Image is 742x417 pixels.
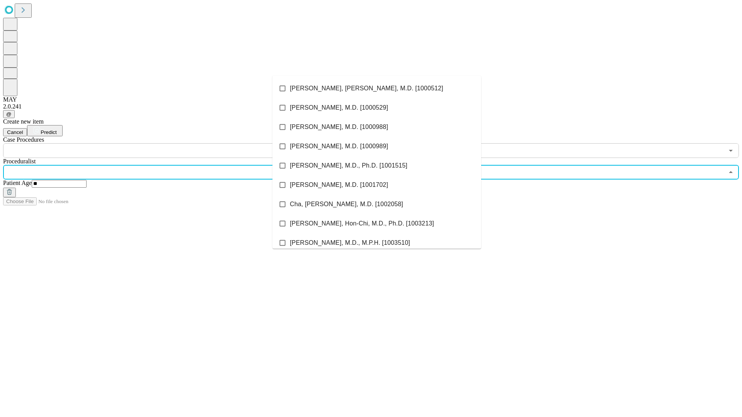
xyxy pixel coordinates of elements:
[3,180,32,186] span: Patient Age
[3,110,15,118] button: @
[290,161,407,170] span: [PERSON_NAME], M.D., Ph.D. [1001515]
[3,103,739,110] div: 2.0.241
[725,167,736,178] button: Close
[3,158,36,164] span: Proceduralist
[3,96,739,103] div: MAY
[41,129,56,135] span: Predict
[6,111,12,117] span: @
[290,122,388,132] span: [PERSON_NAME], M.D. [1000988]
[290,84,443,93] span: [PERSON_NAME], [PERSON_NAME], M.D. [1000512]
[7,129,23,135] span: Cancel
[290,219,434,228] span: [PERSON_NAME], Hon-Chi, M.D., Ph.D. [1003213]
[290,142,388,151] span: [PERSON_NAME], M.D. [1000989]
[290,200,403,209] span: Cha, [PERSON_NAME], M.D. [1002058]
[3,136,44,143] span: Scheduled Procedure
[3,118,44,125] span: Create new item
[290,180,388,190] span: [PERSON_NAME], M.D. [1001702]
[290,238,410,247] span: [PERSON_NAME], M.D., M.P.H. [1003510]
[3,128,27,136] button: Cancel
[290,103,388,112] span: [PERSON_NAME], M.D. [1000529]
[725,145,736,156] button: Open
[27,125,63,136] button: Predict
